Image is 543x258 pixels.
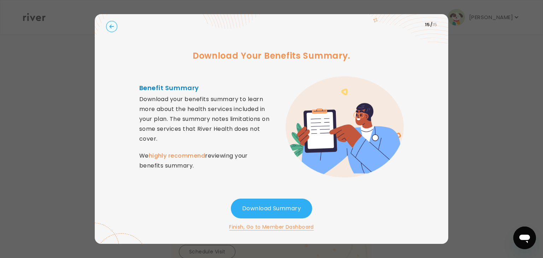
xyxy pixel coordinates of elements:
h3: Download Your Benefits Summary. [193,49,350,62]
button: Download Summary [231,199,312,218]
img: error graphic [286,76,404,177]
strong: highly recommend [149,152,205,160]
h4: Benefit Summary [139,83,271,93]
iframe: Button to launch messaging window [513,227,536,249]
p: Download your benefits summary to learn more about the health services included in your plan. The... [139,94,271,171]
button: Finish, Go to Member Dashboard [229,223,314,231]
